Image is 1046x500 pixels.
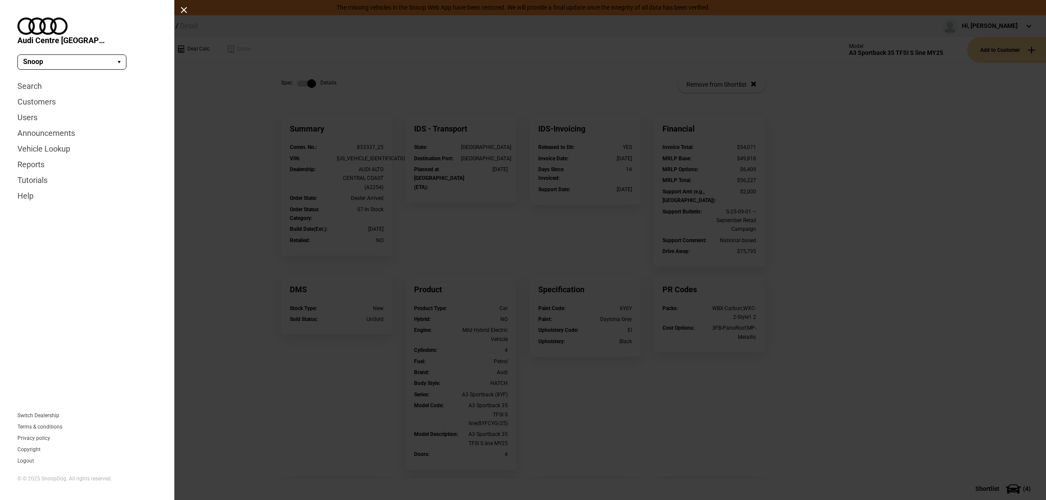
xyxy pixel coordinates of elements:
[17,413,59,418] a: Switch Dealership
[17,157,157,172] a: Reports
[17,188,157,204] a: Help
[17,110,157,125] a: Users
[17,141,157,157] a: Vehicle Lookup
[23,57,43,67] span: Snoop
[17,78,157,94] a: Search
[17,447,41,452] a: Copyright
[17,458,34,463] button: Logout
[17,94,157,110] a: Customers
[17,172,157,188] a: Tutorials
[17,436,50,441] a: Privacy policy
[17,475,157,483] div: © © 2025 SnoopDog. All rights reserved.
[17,17,68,35] img: audi.png
[17,125,157,141] a: Announcements
[17,35,105,46] span: Audi Centre [GEOGRAPHIC_DATA]
[17,424,62,429] a: Terms & conditions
